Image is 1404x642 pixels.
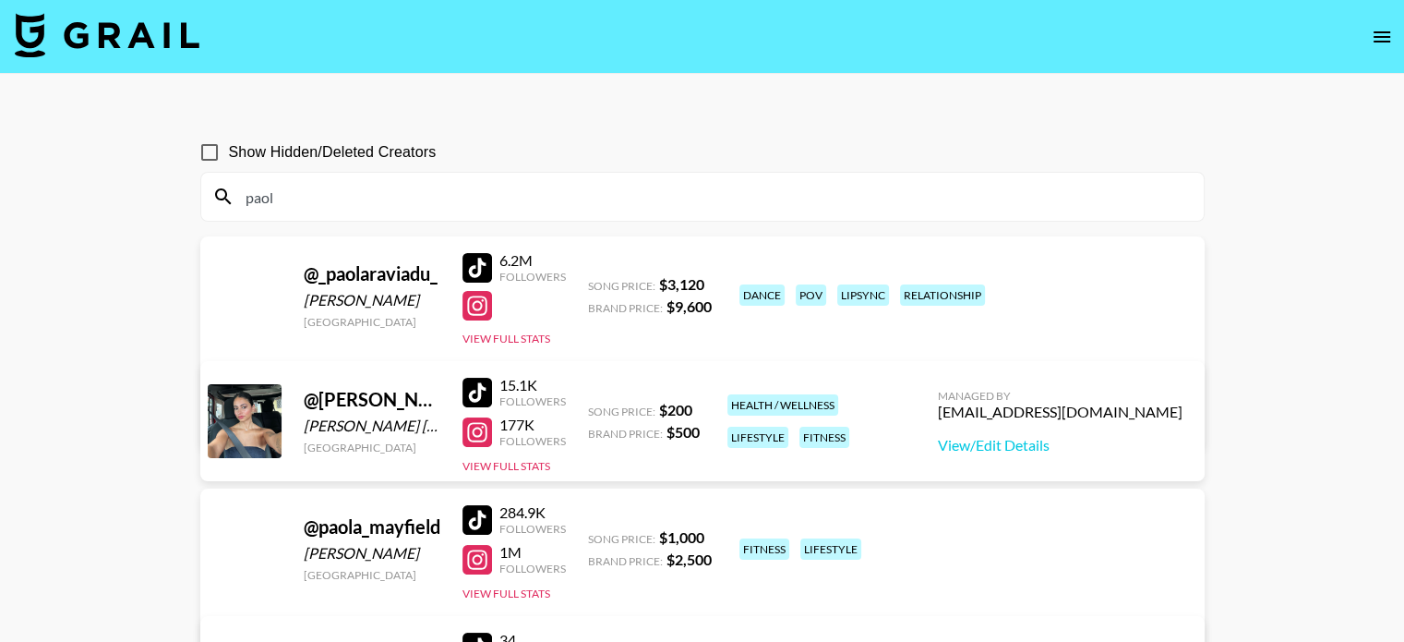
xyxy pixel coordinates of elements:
strong: $ 2,500 [666,551,712,568]
div: Followers [499,522,566,536]
strong: $ 500 [666,423,700,441]
div: lifestyle [800,539,861,560]
span: Song Price: [588,532,655,546]
div: Followers [499,434,566,448]
div: fitness [739,539,789,560]
div: 284.9K [499,503,566,522]
div: [EMAIL_ADDRESS][DOMAIN_NAME] [938,403,1182,421]
strong: $ 200 [659,401,692,418]
div: lipsync [837,285,889,306]
div: dance [739,285,785,306]
div: Followers [499,394,566,408]
span: Brand Price: [588,427,663,441]
strong: $ 1,000 [659,528,704,546]
span: Brand Price: [588,301,663,315]
button: View Full Stats [462,459,550,473]
div: 15.1K [499,376,566,394]
span: Show Hidden/Deleted Creators [229,141,437,164]
div: [PERSON_NAME] [304,291,440,309]
div: 177K [499,416,566,434]
div: relationship [900,285,985,306]
div: [GEOGRAPHIC_DATA] [304,315,440,329]
div: @ paola_mayfield [304,515,440,539]
div: Managed By [938,389,1182,403]
span: Song Price: [588,405,655,418]
div: 6.2M [499,251,566,270]
div: pov [796,285,826,306]
div: @ _paolaraviadu_ [304,262,440,285]
strong: $ 9,600 [666,297,712,315]
strong: $ 3,120 [659,275,704,293]
span: Song Price: [588,279,655,293]
img: Grail Talent [15,13,199,57]
a: View/Edit Details [938,436,1182,454]
div: 1M [499,543,566,562]
div: @ [PERSON_NAME].camilaa [304,388,440,411]
div: [GEOGRAPHIC_DATA] [304,441,440,454]
div: health / wellness [727,394,838,416]
button: open drawer [1363,18,1400,55]
input: Search by User Name [234,182,1193,212]
div: [PERSON_NAME] [PERSON_NAME] [304,417,440,435]
div: [GEOGRAPHIC_DATA] [304,568,440,582]
div: Followers [499,270,566,284]
div: [PERSON_NAME] [304,544,440,563]
div: lifestyle [727,427,788,448]
button: View Full Stats [462,587,550,600]
div: fitness [799,427,849,448]
span: Brand Price: [588,554,663,568]
div: Followers [499,562,566,575]
button: View Full Stats [462,332,550,345]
